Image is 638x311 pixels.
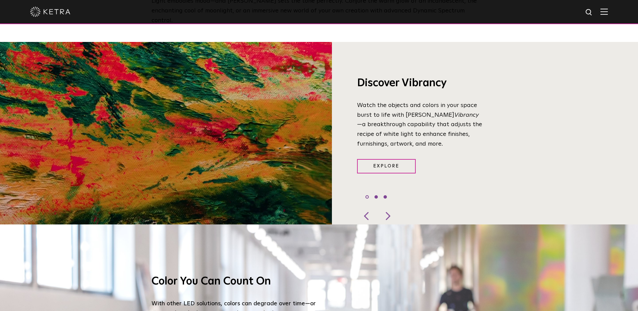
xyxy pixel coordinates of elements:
img: ketra-logo-2019-white [30,7,70,17]
h3: Color You Can Count On [152,275,326,289]
h3: Discover Vibrancy [357,76,483,91]
img: search icon [585,8,593,17]
img: Hamburger%20Nav.svg [600,8,608,15]
p: Watch the objects and colors in your space burst to life with [PERSON_NAME] —a breakthrough capab... [357,101,483,149]
a: Explore [357,159,416,173]
i: Vibrancy [454,112,479,118]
